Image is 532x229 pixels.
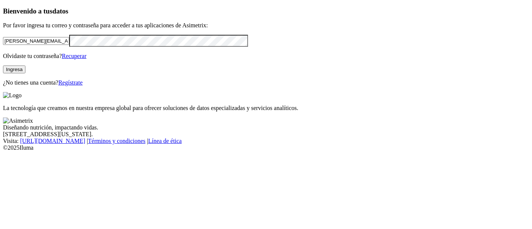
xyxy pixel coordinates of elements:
[88,138,146,144] a: Términos y condiciones
[3,79,529,86] p: ¿No tienes una cuenta?
[52,7,68,15] span: datos
[3,7,529,15] h3: Bienvenido a tus
[3,138,529,144] div: Visita : | |
[58,79,83,86] a: Regístrate
[20,138,85,144] a: [URL][DOMAIN_NAME]
[62,53,86,59] a: Recuperar
[3,92,22,99] img: Logo
[3,105,529,112] p: La tecnología que creamos en nuestra empresa global para ofrecer soluciones de datos especializad...
[3,65,25,73] button: Ingresa
[3,117,33,124] img: Asimetrix
[3,37,69,45] input: Tu correo
[3,131,529,138] div: [STREET_ADDRESS][US_STATE].
[148,138,182,144] a: Línea de ética
[3,144,529,151] div: © 2025 Iluma
[3,124,529,131] div: Diseñando nutrición, impactando vidas.
[3,22,529,29] p: Por favor ingresa tu correo y contraseña para acceder a tus aplicaciones de Asimetrix:
[3,53,529,59] p: Olvidaste tu contraseña?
